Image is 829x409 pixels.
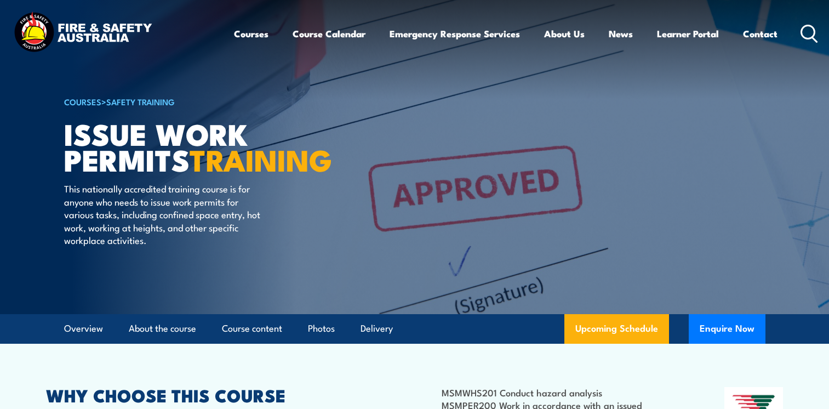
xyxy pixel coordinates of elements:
[64,182,264,246] p: This nationally accredited training course is for anyone who needs to issue work permits for vari...
[129,314,196,343] a: About the course
[308,314,335,343] a: Photos
[564,314,669,344] a: Upcoming Schedule
[609,19,633,48] a: News
[106,95,175,107] a: Safety Training
[689,314,765,344] button: Enquire Now
[361,314,393,343] a: Delivery
[234,19,268,48] a: Courses
[544,19,585,48] a: About Us
[190,136,332,181] strong: TRAINING
[657,19,719,48] a: Learner Portal
[46,387,366,402] h2: WHY CHOOSE THIS COURSE
[222,314,282,343] a: Course content
[743,19,777,48] a: Contact
[64,95,101,107] a: COURSES
[390,19,520,48] a: Emergency Response Services
[442,386,671,399] li: MSMWHS201 Conduct hazard analysis
[64,314,103,343] a: Overview
[64,121,335,172] h1: Issue Work Permits
[293,19,365,48] a: Course Calendar
[64,95,335,108] h6: >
